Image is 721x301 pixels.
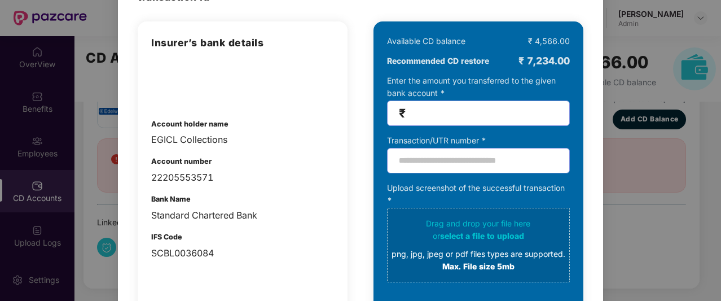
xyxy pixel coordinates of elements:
div: png, jpg, jpeg or pdf files types are supported. [392,248,565,260]
b: Account holder name [151,120,228,128]
div: 22205553571 [151,171,334,185]
div: ₹ 7,234.00 [518,53,570,69]
span: Drag and drop your file hereorselect a file to uploadpng, jpg, jpeg or pdf files types are suppor... [388,208,569,282]
div: Available CD balance [387,35,465,47]
div: or [392,230,565,242]
div: Transaction/UTR number * [387,134,570,147]
div: SCBL0036084 [151,246,334,260]
div: Upload screenshot of the successful transaction * [387,182,570,282]
div: Enter the amount you transferred to the given bank account * [387,75,570,126]
b: Account number [151,157,212,165]
b: Recommended CD restore [387,55,489,67]
div: Drag and drop your file here [392,217,565,273]
span: ₹ [399,107,406,120]
span: select a file to upload [440,231,524,241]
div: EGICL Collections [151,133,334,147]
div: Max. File size 5mb [392,260,565,273]
div: Standard Chartered Bank [151,208,334,223]
h3: Insurer’s bank details [151,35,334,51]
b: IFS Code [151,233,182,241]
b: Bank Name [151,195,191,203]
div: ₹ 4,566.00 [528,35,570,47]
img: integrations [151,62,210,102]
